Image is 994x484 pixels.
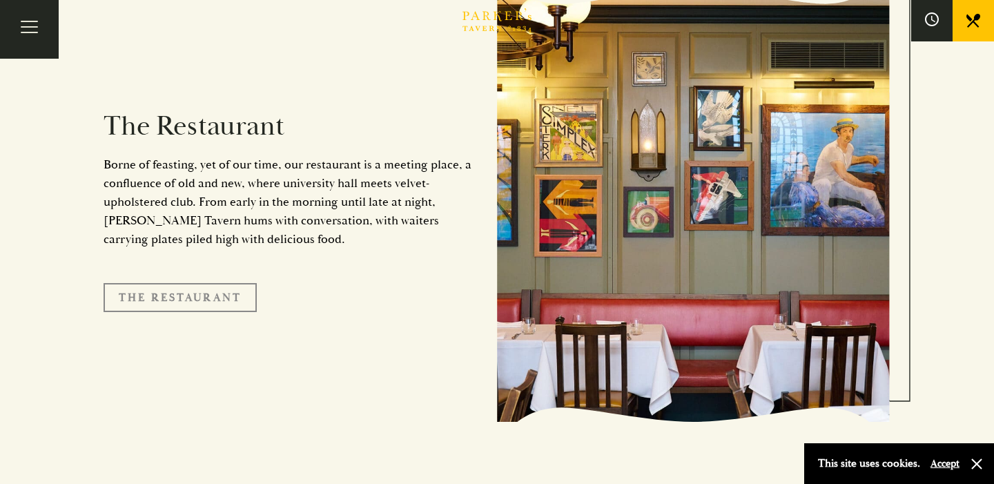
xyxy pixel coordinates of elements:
p: Borne of feasting, yet of our time, our restaurant is a meeting place, a confluence of old and ne... [104,155,476,249]
a: The Restaurant [104,283,257,312]
p: This site uses cookies. [818,454,920,474]
button: Close and accept [970,457,984,471]
h2: The Restaurant [104,110,476,143]
button: Accept [930,457,959,470]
